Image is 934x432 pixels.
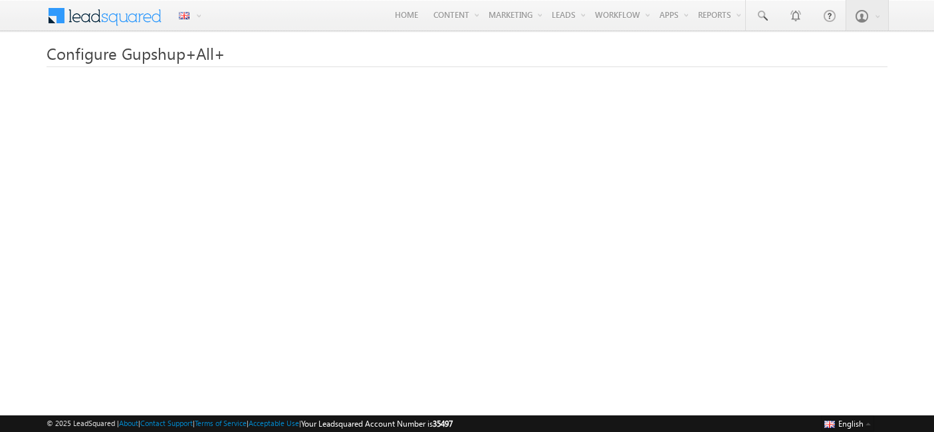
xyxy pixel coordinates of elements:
[433,419,453,429] span: 35497
[195,419,247,427] a: Terms of Service
[47,417,453,430] span: © 2025 LeadSquared | | | | |
[47,43,225,64] span: Configure Gupshup+All+
[140,419,193,427] a: Contact Support
[821,415,874,431] button: English
[838,419,864,429] span: English
[119,419,138,427] a: About
[249,419,299,427] a: Acceptable Use
[301,419,453,429] span: Your Leadsquared Account Number is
